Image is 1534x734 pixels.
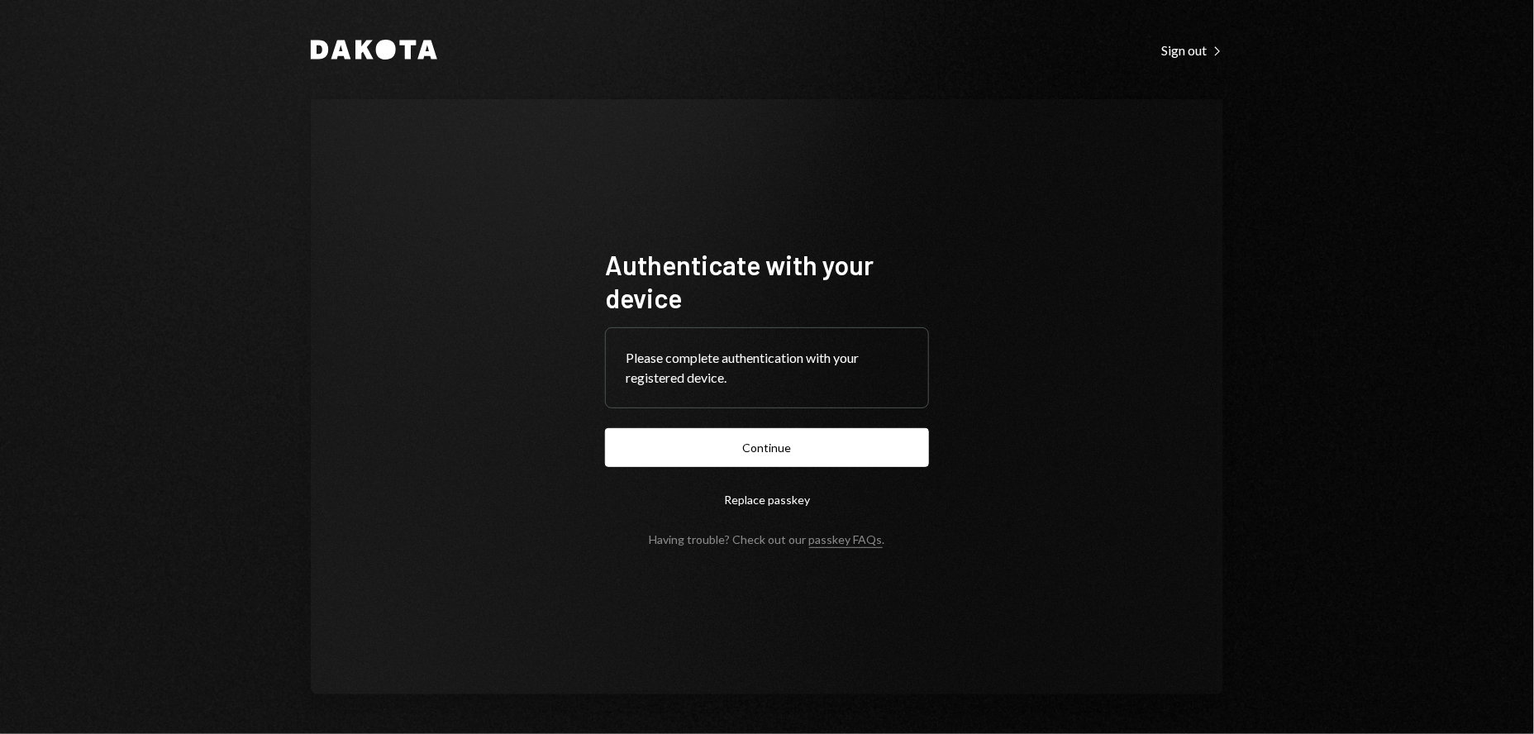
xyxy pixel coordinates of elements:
[1161,42,1223,59] div: Sign out
[650,532,885,546] div: Having trouble? Check out our .
[626,348,908,388] div: Please complete authentication with your registered device.
[809,532,883,548] a: passkey FAQs
[1161,41,1223,59] a: Sign out
[605,480,929,519] button: Replace passkey
[605,428,929,467] button: Continue
[605,248,929,314] h1: Authenticate with your device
